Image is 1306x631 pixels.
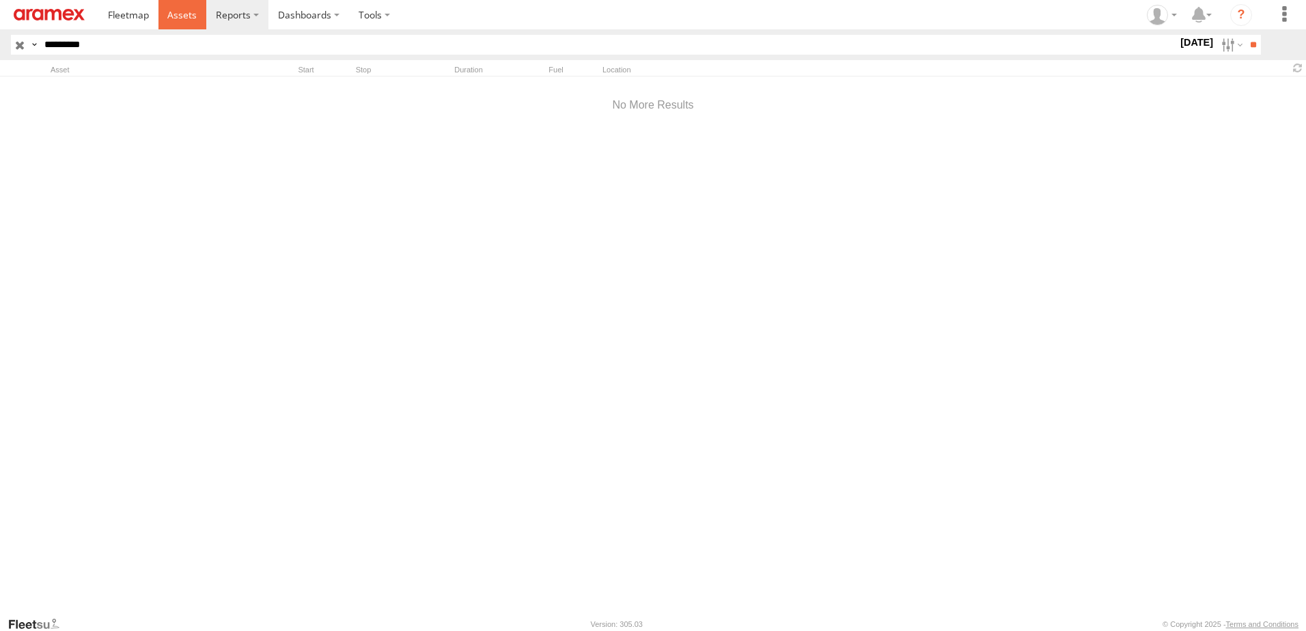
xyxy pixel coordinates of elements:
[1163,620,1298,628] div: © Copyright 2025 -
[8,617,70,631] a: Visit our Website
[1226,620,1298,628] a: Terms and Conditions
[29,35,40,55] label: Search Query
[1178,35,1216,50] label: [DATE]
[1230,4,1252,26] i: ?
[1142,5,1182,25] div: Fatimah Alqatari
[591,620,643,628] div: Version: 305.03
[1216,35,1245,55] label: Search Filter Options
[14,9,85,20] img: aramex-logo.svg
